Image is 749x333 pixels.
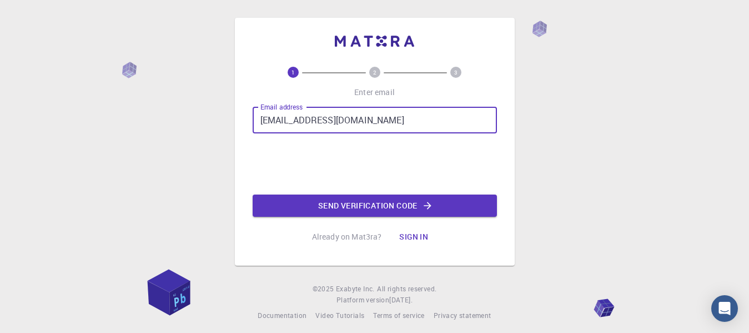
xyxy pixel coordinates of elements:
p: Already on Mat3ra? [312,231,382,242]
span: Privacy statement [434,311,491,320]
a: [DATE]. [389,295,413,306]
button: Sign in [390,226,437,248]
a: Terms of service [373,310,424,321]
span: Video Tutorials [315,311,364,320]
button: Send verification code [253,195,497,217]
a: Documentation [258,310,306,321]
span: Documentation [258,311,306,320]
iframe: reCAPTCHA [290,142,459,186]
p: Enter email [354,87,395,98]
div: Open Intercom Messenger [711,295,738,322]
label: Email address [260,102,303,112]
a: Video Tutorials [315,310,364,321]
a: Privacy statement [434,310,491,321]
span: Exabyte Inc. [336,284,375,293]
span: All rights reserved. [377,284,436,295]
text: 3 [454,68,458,76]
span: © 2025 [313,284,336,295]
a: Exabyte Inc. [336,284,375,295]
span: Terms of service [373,311,424,320]
span: [DATE] . [389,295,413,304]
span: Platform version [336,295,389,306]
text: 2 [373,68,376,76]
text: 1 [291,68,295,76]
